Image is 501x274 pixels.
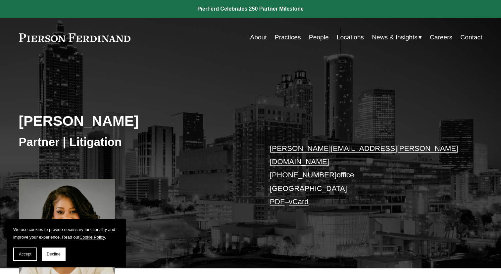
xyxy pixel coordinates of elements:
[47,252,61,256] span: Decline
[19,112,251,129] h2: [PERSON_NAME]
[13,248,37,261] button: Accept
[42,248,66,261] button: Decline
[460,31,482,44] a: Contact
[7,219,126,267] section: Cookie banner
[79,235,105,240] a: Cookie Policy
[13,226,119,241] p: We use cookies to provide necessary functionality and improve your experience. Read our .
[19,252,31,256] span: Accept
[275,31,301,44] a: Practices
[309,31,329,44] a: People
[372,32,418,43] span: News & Insights
[270,171,337,179] a: [PHONE_NUMBER]
[337,31,364,44] a: Locations
[289,198,309,206] a: vCard
[372,31,422,44] a: folder dropdown
[250,31,267,44] a: About
[270,144,458,166] a: [PERSON_NAME][EMAIL_ADDRESS][PERSON_NAME][DOMAIN_NAME]
[270,198,285,206] a: PDF
[270,142,463,209] p: office [GEOGRAPHIC_DATA] –
[430,31,452,44] a: Careers
[19,135,251,149] h3: Partner | Litigation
